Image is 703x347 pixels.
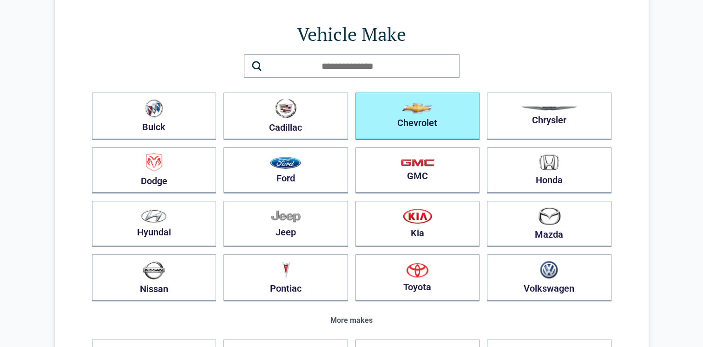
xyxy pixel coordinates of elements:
[92,316,611,325] div: More makes
[487,201,611,247] button: Mazda
[355,147,480,194] button: GMC
[355,93,480,140] button: Chevrolet
[92,201,217,247] button: Hyundai
[223,93,348,140] button: Cadillac
[487,254,611,301] button: Volkswagen
[487,147,611,194] button: Honda
[223,201,348,247] button: Jeep
[223,254,348,301] button: Pontiac
[355,254,480,301] button: Toyota
[92,21,611,47] h1: Vehicle Make
[92,147,217,194] button: Dodge
[487,93,611,140] button: Chrysler
[92,93,217,140] button: Buick
[92,254,217,301] button: Nissan
[355,201,480,247] button: Kia
[223,147,348,194] button: Ford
